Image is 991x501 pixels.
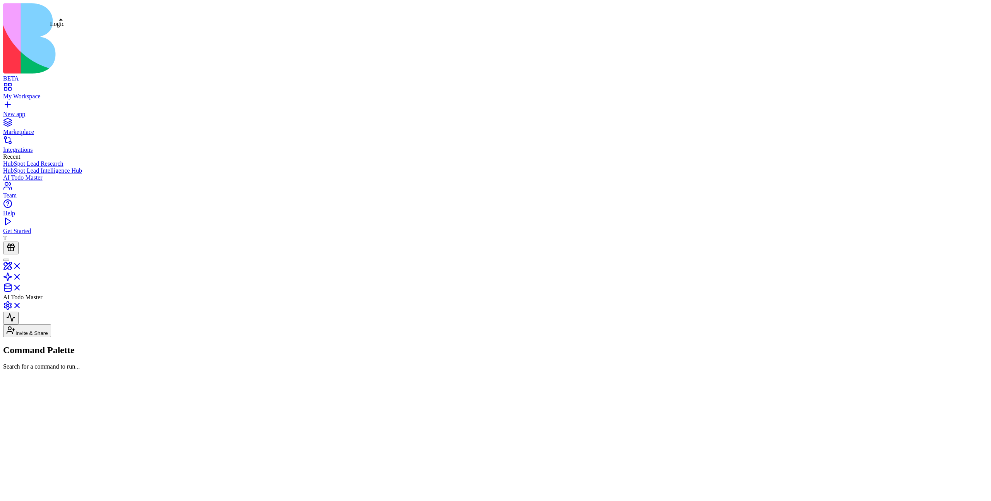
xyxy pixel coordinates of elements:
div: Logic [50,21,64,27]
a: HubSpot Lead Research [3,160,988,167]
div: Integrations [3,146,988,153]
h2: Command Palette [3,345,988,355]
span: Recent [3,153,20,160]
a: BETA [3,68,988,82]
a: Help [3,203,988,217]
img: logo [3,3,314,74]
div: Marketplace [3,129,988,136]
span: T [3,235,7,241]
div: Get Started [3,228,988,235]
a: Team [3,185,988,199]
div: New app [3,111,988,118]
a: HubSpot Lead Intelligence Hub [3,167,988,174]
span: AI Todo Master [3,294,43,300]
button: Invite & Share [3,324,51,337]
a: Integrations [3,139,988,153]
div: BETA [3,75,988,82]
div: My Workspace [3,93,988,100]
p: Search for a command to run... [3,363,988,370]
div: Team [3,192,988,199]
a: New app [3,104,988,118]
div: Help [3,210,988,217]
a: AI Todo Master [3,174,988,181]
a: My Workspace [3,86,988,100]
a: Get Started [3,221,988,235]
a: Marketplace [3,122,988,136]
